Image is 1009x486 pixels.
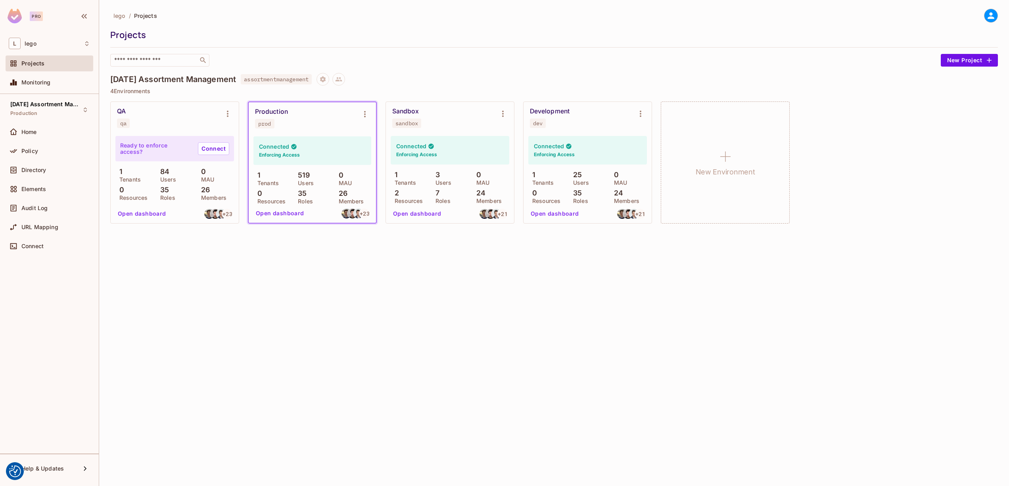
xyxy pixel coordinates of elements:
[432,198,451,204] p: Roles
[480,209,489,219] img: jakob.nielsen@lego.com
[156,176,176,183] p: Users
[347,209,357,218] img: marwan.butrous@gmail.com
[115,186,124,194] p: 0
[472,180,489,186] p: MAU
[156,186,169,194] p: 35
[294,189,307,197] p: 35
[10,110,38,117] span: Production
[360,211,369,216] span: + 23
[197,186,210,194] p: 26
[241,74,312,84] span: assortmentmanagement
[110,88,998,94] p: 4 Environments
[396,142,426,150] h4: Connected
[216,209,226,219] img: teofilojmmonteiro@gmail.com
[259,143,289,150] h4: Connected
[629,209,639,219] img: teofilojmmonteiro@gmail.com
[533,120,543,126] div: dev
[534,142,564,150] h4: Connected
[432,180,451,186] p: Users
[396,151,437,158] h6: Enforcing Access
[528,198,560,204] p: Resources
[528,189,537,197] p: 0
[341,209,351,218] img: jakob.nielsen@lego.com
[353,209,363,218] img: teofilojmmonteiro@gmail.com
[156,168,169,176] p: 84
[491,209,501,219] img: teofilojmmonteiro@gmail.com
[117,107,126,115] div: QA
[129,12,131,19] li: /
[633,106,648,122] button: Environment settings
[335,189,347,197] p: 26
[528,208,582,220] button: Open dashboard
[204,209,214,219] img: jakob.nielsen@lego.com
[569,189,582,197] p: 35
[432,171,440,179] p: 3
[534,151,575,158] h6: Enforcing Access
[530,107,570,115] div: Development
[253,171,260,179] p: 1
[617,209,627,219] img: jakob.nielsen@lego.com
[495,106,511,122] button: Environment settings
[110,75,236,84] h4: [DATE] Assortment Management
[485,209,495,219] img: marwan.butrous@gmail.com
[21,205,48,211] span: Audit Log
[253,180,279,186] p: Tenants
[472,189,485,197] p: 24
[610,180,627,186] p: MAU
[623,209,633,219] img: marwan.butrous@gmail.com
[610,171,619,179] p: 0
[197,195,226,201] p: Members
[115,208,169,220] button: Open dashboard
[294,180,314,186] p: Users
[335,171,343,179] p: 0
[253,198,286,205] p: Resources
[113,12,126,19] span: lego
[391,189,399,197] p: 2
[294,198,313,205] p: Roles
[391,171,397,179] p: 1
[390,208,445,220] button: Open dashboard
[25,40,36,47] span: Workspace: lego
[432,189,439,197] p: 7
[21,224,58,230] span: URL Mapping
[21,79,51,86] span: Monitoring
[9,465,21,477] button: Consent Preferences
[255,108,288,116] div: Production
[635,211,645,217] span: + 21
[30,11,43,21] div: Pro
[392,107,419,115] div: Sandbox
[696,166,755,178] h1: New Environment
[21,129,37,135] span: Home
[395,120,418,126] div: sandbox
[472,198,502,204] p: Members
[21,465,64,472] span: Help & Updates
[253,189,262,197] p: 0
[120,120,127,126] div: qa
[210,209,220,219] img: marwan.butrous@gmail.com
[472,171,481,179] p: 0
[357,106,373,122] button: Environment settings
[197,176,214,183] p: MAU
[8,9,22,23] img: SReyMgAAAABJRU5ErkJggg==
[941,54,998,67] button: New Project
[259,151,300,159] h6: Enforcing Access
[391,180,416,186] p: Tenants
[569,198,588,204] p: Roles
[569,171,582,179] p: 25
[610,189,623,197] p: 24
[335,198,364,205] p: Members
[253,207,307,220] button: Open dashboard
[294,171,310,179] p: 519
[9,38,21,49] span: L
[115,195,148,201] p: Resources
[220,106,236,122] button: Environment settings
[258,121,271,127] div: prod
[21,186,46,192] span: Elements
[391,198,423,204] p: Resources
[498,211,507,217] span: + 21
[21,148,38,154] span: Policy
[10,101,82,107] span: [DATE] Assortment Management
[21,60,44,67] span: Projects
[528,171,535,179] p: 1
[115,168,122,176] p: 1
